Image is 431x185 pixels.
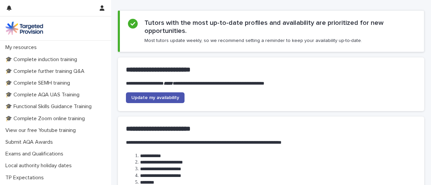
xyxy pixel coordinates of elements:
[3,92,85,98] p: 🎓 Complete AQA UAS Training
[3,163,77,169] p: Local authority holiday dates
[3,80,75,86] p: 🎓 Complete SEMH training
[3,151,69,157] p: Exams and Qualifications
[3,68,90,75] p: 🎓 Complete further training Q&A
[3,56,82,63] p: 🎓 Complete induction training
[5,21,43,35] img: M5nRWzHhSzIhMunXDL62
[3,127,81,134] p: View our free Youtube training
[144,19,416,35] h2: Tutors with the most up-to-date profiles and availability are prioritized for new opportunities.
[3,139,58,145] p: Submit AQA Awards
[3,175,49,181] p: TP Expectations
[126,92,185,103] a: Update my availability
[3,103,97,110] p: 🎓 Functional Skills Guidance Training
[3,44,42,51] p: My resources
[131,95,179,100] span: Update my availability
[144,38,362,44] p: Most tutors update weekly, so we recommend setting a reminder to keep your availability up-to-date.
[3,115,90,122] p: 🎓 Complete Zoom online training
